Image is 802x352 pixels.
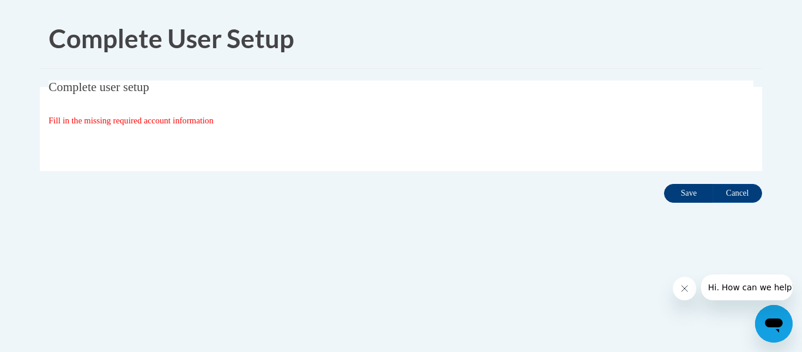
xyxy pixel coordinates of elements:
[7,8,95,18] span: Hi. How can we help?
[49,116,214,125] span: Fill in the missing required account information
[673,277,696,300] iframe: Close message
[49,23,294,53] span: Complete User Setup
[701,274,793,300] iframe: Message from company
[713,184,762,203] input: Cancel
[664,184,713,203] input: Save
[755,305,793,343] iframe: Button to launch messaging window
[49,80,149,94] span: Complete user setup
